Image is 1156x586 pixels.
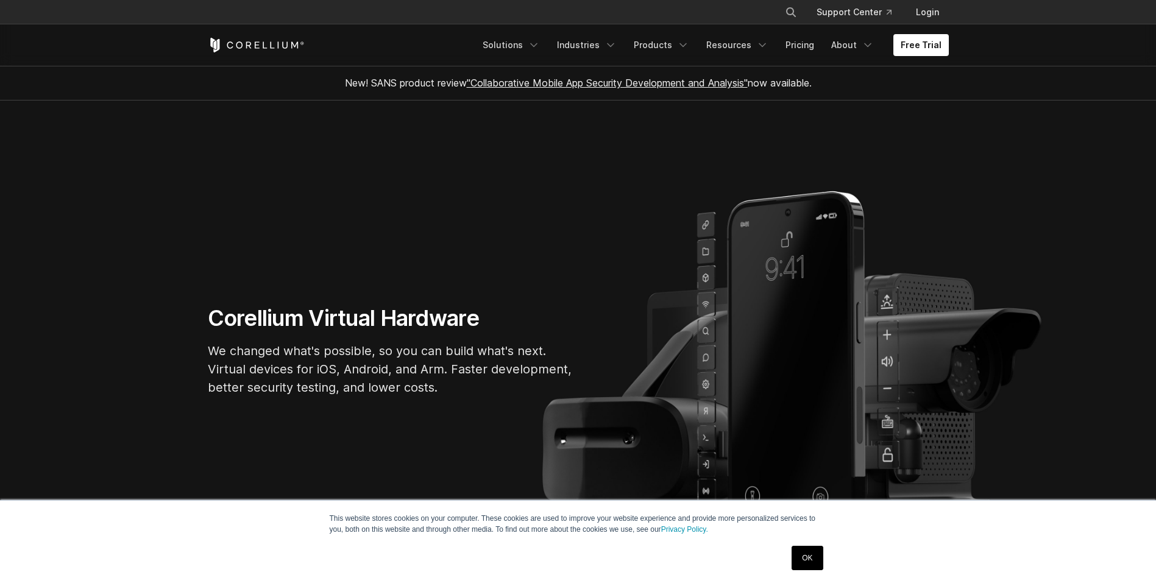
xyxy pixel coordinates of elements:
a: Privacy Policy. [661,525,708,534]
a: Free Trial [893,34,949,56]
p: We changed what's possible, so you can build what's next. Virtual devices for iOS, Android, and A... [208,342,573,397]
a: Products [626,34,697,56]
div: Navigation Menu [475,34,949,56]
button: Search [780,1,802,23]
div: Navigation Menu [770,1,949,23]
a: Solutions [475,34,547,56]
a: OK [792,546,823,570]
a: Corellium Home [208,38,305,52]
a: "Collaborative Mobile App Security Development and Analysis" [467,77,748,89]
a: Industries [550,34,624,56]
span: New! SANS product review now available. [345,77,812,89]
h1: Corellium Virtual Hardware [208,305,573,332]
a: Support Center [807,1,901,23]
a: Pricing [778,34,821,56]
a: About [824,34,881,56]
a: Login [906,1,949,23]
a: Resources [699,34,776,56]
p: This website stores cookies on your computer. These cookies are used to improve your website expe... [330,513,827,535]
